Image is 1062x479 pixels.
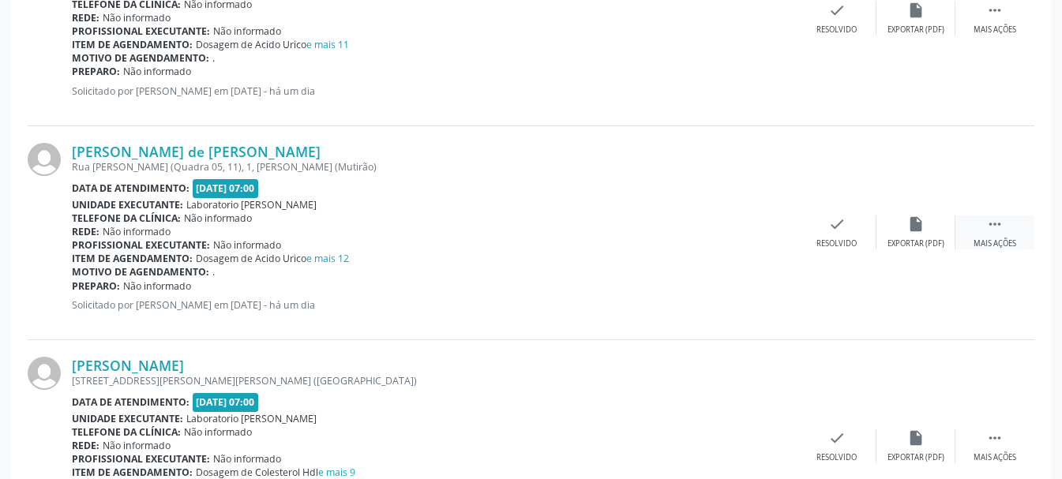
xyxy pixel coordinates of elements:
b: Motivo de agendamento: [72,265,209,279]
i:  [986,215,1004,233]
span: Dosagem de Colesterol Hdl [196,466,355,479]
span: Dosagem de Acido Urico [196,252,349,265]
b: Item de agendamento: [72,466,193,479]
span: . [212,51,215,65]
span: . [212,265,215,279]
span: Não informado [213,452,281,466]
img: img [28,357,61,390]
b: Unidade executante: [72,198,183,211]
i: check [828,429,846,447]
div: Exportar (PDF) [888,452,944,463]
div: Resolvido [816,238,857,249]
b: Profissional executante: [72,24,210,38]
div: Mais ações [974,238,1016,249]
i: insert_drive_file [907,215,925,233]
div: Mais ações [974,24,1016,36]
span: Não informado [123,65,191,78]
div: Exportar (PDF) [888,238,944,249]
span: Não informado [213,238,281,252]
div: [STREET_ADDRESS][PERSON_NAME][PERSON_NAME] ([GEOGRAPHIC_DATA]) [72,374,797,387]
b: Rede: [72,439,99,452]
span: Laboratorio [PERSON_NAME] [186,412,317,425]
b: Profissional executante: [72,238,210,252]
i: check [828,215,846,233]
i: check [828,2,846,19]
div: Rua [PERSON_NAME] (Quadra 05, 11), 1, [PERSON_NAME] (Mutirão) [72,160,797,174]
b: Telefone da clínica: [72,425,181,439]
b: Item de agendamento: [72,38,193,51]
span: Dosagem de Acido Urico [196,38,349,51]
i: insert_drive_file [907,429,925,447]
a: e mais 12 [306,252,349,265]
span: Não informado [184,211,252,225]
div: Resolvido [816,452,857,463]
b: Telefone da clínica: [72,211,181,225]
a: e mais 11 [306,38,349,51]
b: Unidade executante: [72,412,183,425]
span: Não informado [213,24,281,38]
span: [DATE] 07:00 [193,179,259,197]
span: Não informado [103,225,171,238]
p: Solicitado por [PERSON_NAME] em [DATE] - há um dia [72,84,797,98]
span: Não informado [103,11,171,24]
div: Resolvido [816,24,857,36]
a: [PERSON_NAME] [72,357,184,374]
b: Rede: [72,225,99,238]
b: Data de atendimento: [72,395,190,409]
b: Preparo: [72,279,120,293]
span: Laboratorio [PERSON_NAME] [186,198,317,211]
b: Rede: [72,11,99,24]
div: Mais ações [974,452,1016,463]
b: Item de agendamento: [72,252,193,265]
p: Solicitado por [PERSON_NAME] em [DATE] - há um dia [72,298,797,312]
a: [PERSON_NAME] de [PERSON_NAME] [72,143,321,160]
span: [DATE] 07:00 [193,393,259,411]
b: Profissional executante: [72,452,210,466]
div: Exportar (PDF) [888,24,944,36]
a: e mais 9 [318,466,355,479]
span: Não informado [103,439,171,452]
span: Não informado [184,425,252,439]
span: Não informado [123,279,191,293]
i: insert_drive_file [907,2,925,19]
i:  [986,429,1004,447]
i:  [986,2,1004,19]
b: Data de atendimento: [72,181,190,195]
b: Preparo: [72,65,120,78]
img: img [28,143,61,176]
b: Motivo de agendamento: [72,51,209,65]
